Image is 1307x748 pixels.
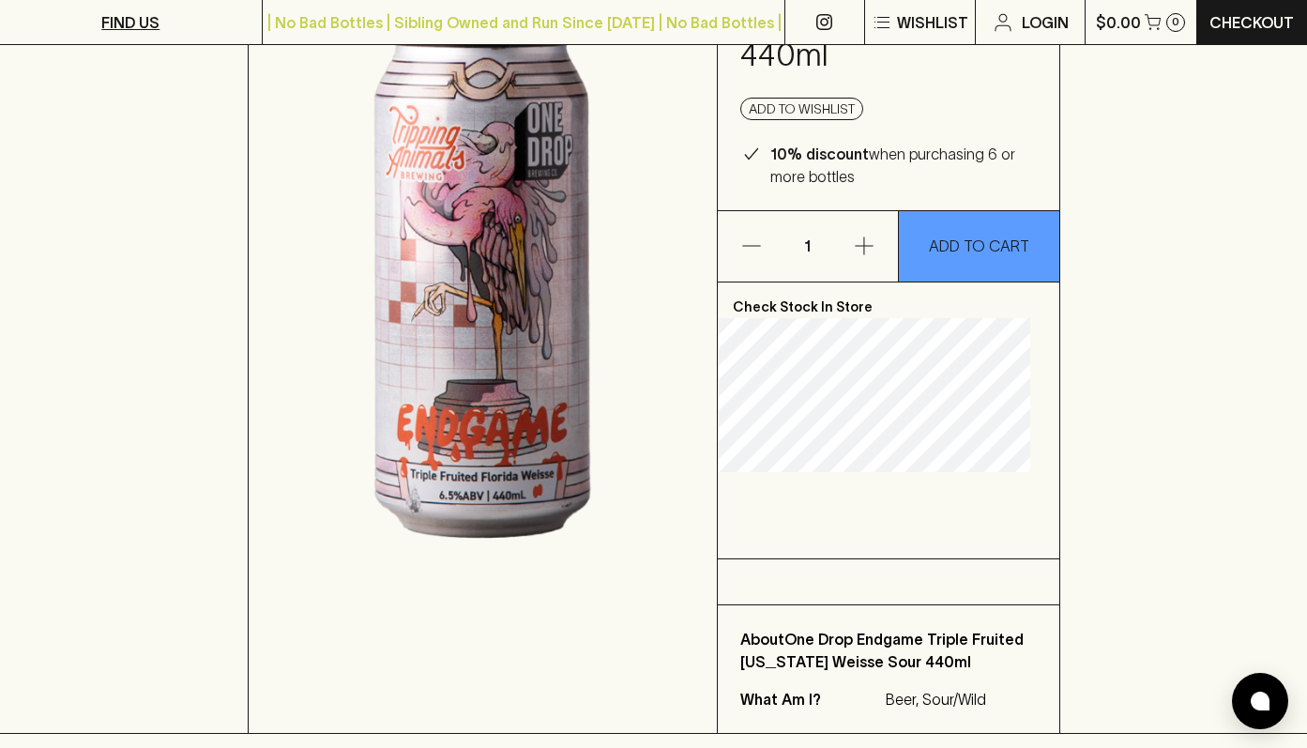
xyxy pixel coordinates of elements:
p: ADD TO CART [929,235,1029,257]
b: 10% discount [770,145,869,162]
p: Check Stock In Store [718,282,1059,318]
img: bubble-icon [1251,692,1269,710]
p: Beer, Sour/Wild [886,688,986,710]
p: FIND US [101,11,160,34]
p: Login [1022,11,1069,34]
p: when purchasing 6 or more bottles [770,143,1037,188]
p: What Am I? [740,688,881,710]
p: Checkout [1209,11,1294,34]
p: 1 [785,211,830,282]
p: Wishlist [897,11,968,34]
p: 0 [1172,17,1179,27]
p: About One Drop Endgame Triple Fruited [US_STATE] Weisse Sour 440ml [740,628,1037,673]
button: ADD TO CART [899,211,1059,282]
button: Add to wishlist [740,98,863,120]
p: $0.00 [1096,11,1141,34]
